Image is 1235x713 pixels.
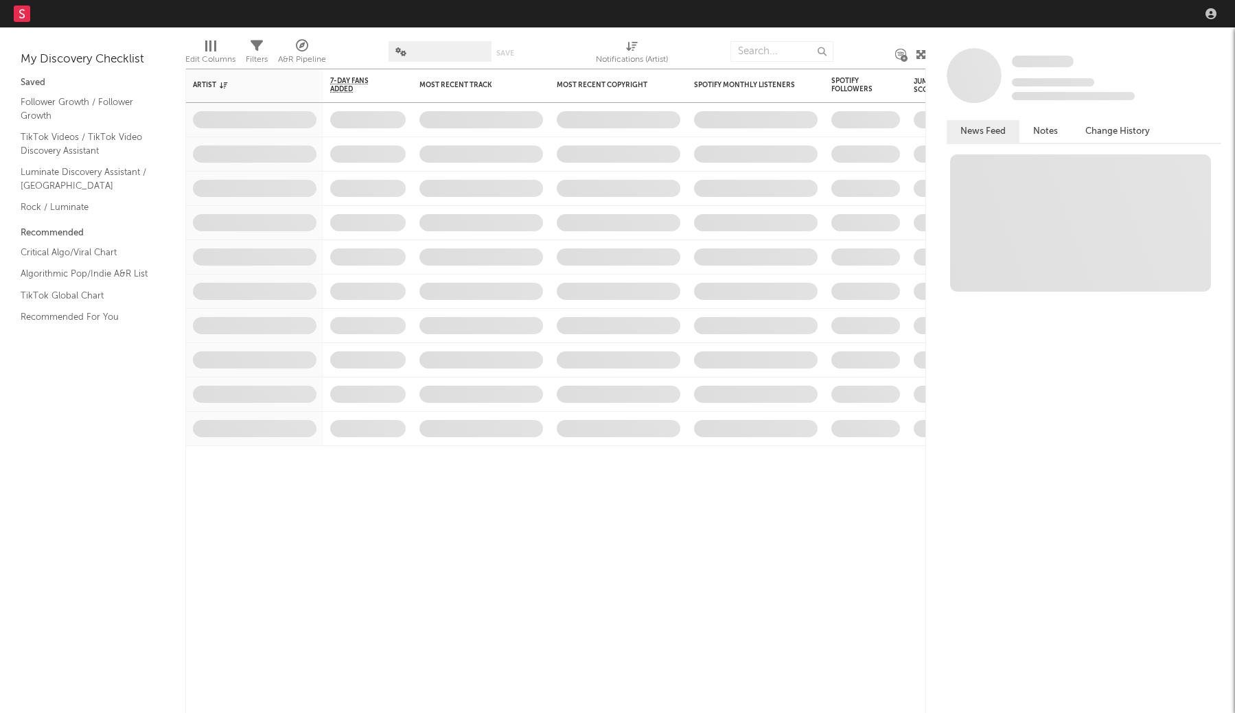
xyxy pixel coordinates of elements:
a: Follower Growth / Follower Growth [21,95,151,123]
div: Jump Score [914,78,948,94]
div: Edit Columns [185,34,235,74]
input: Search... [730,41,833,62]
div: Recommended [21,225,165,242]
a: Luminate Discovery Assistant / [GEOGRAPHIC_DATA] [21,165,151,193]
div: Most Recent Track [419,81,522,89]
div: My Discovery Checklist [21,51,165,68]
button: Notes [1019,120,1072,143]
div: Spotify Followers [831,77,879,93]
div: Notifications (Artist) [596,34,668,74]
a: Algorithmic Pop/Indie A&R List [21,266,151,281]
a: TikTok Videos / TikTok Video Discovery Assistant [21,130,151,158]
div: Most Recent Copyright [557,81,660,89]
button: Change History [1072,120,1164,143]
span: 7-Day Fans Added [330,77,385,93]
button: News Feed [947,120,1019,143]
button: Save [496,49,514,57]
div: Artist [193,81,296,89]
div: A&R Pipeline [278,51,326,68]
a: Some Artist [1012,55,1074,69]
span: Tracking Since: [DATE] [1012,78,1094,86]
div: Notifications (Artist) [596,51,668,68]
a: TikTok Global Chart [21,288,151,303]
div: Spotify Monthly Listeners [694,81,797,89]
div: Edit Columns [185,51,235,68]
span: 0 fans last week [1012,92,1135,100]
span: Some Artist [1012,56,1074,67]
div: Filters [246,51,268,68]
a: Critical Algo/Viral Chart [21,245,151,260]
div: Filters [246,34,268,74]
a: Rock / Luminate [21,200,151,215]
div: Saved [21,75,165,91]
a: Recommended For You [21,309,151,325]
div: A&R Pipeline [278,34,326,74]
